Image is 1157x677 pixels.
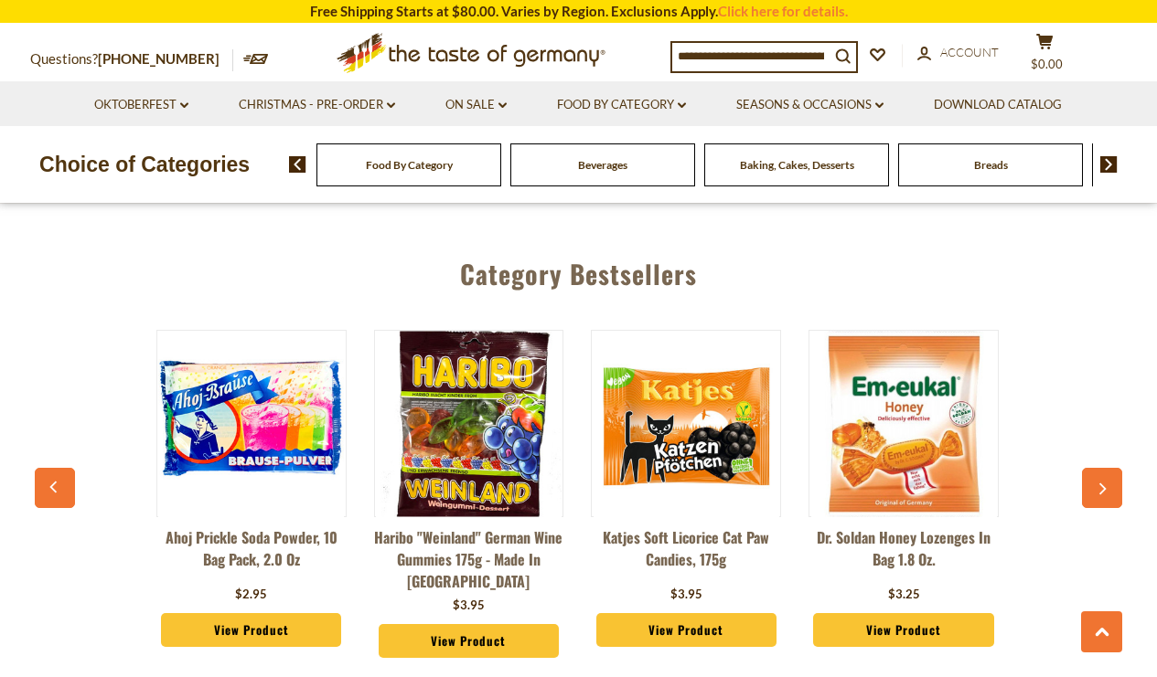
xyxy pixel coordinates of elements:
[934,95,1062,115] a: Download Catalog
[596,613,777,648] a: View Product
[940,45,999,59] span: Account
[35,232,1122,307] div: Category Bestsellers
[557,95,686,115] a: Food By Category
[94,95,188,115] a: Oktoberfest
[445,95,507,115] a: On Sale
[376,331,562,516] img: Haribo
[594,331,779,516] img: Katjes Soft Licorice Cat Paw Candies, 175g
[888,586,920,604] div: $3.25
[1031,57,1063,71] span: $0.00
[811,331,997,516] img: Dr. Soldan Honey Lozenges in Bag 1.8 oz.
[453,597,485,615] div: $3.95
[379,624,559,659] a: View Product
[813,613,993,648] a: View Product
[1018,33,1073,79] button: $0.00
[158,331,344,516] img: Ahoj Prickle Soda Powder, 10 bag pack, 2.0 oz
[374,526,564,592] a: Haribo "Weinland" German Wine Gummies 175g - Made in [GEOGRAPHIC_DATA]
[974,158,1008,172] a: Breads
[809,526,999,581] a: Dr. Soldan Honey Lozenges in Bag 1.8 oz.
[591,526,781,581] a: Katjes Soft Licorice Cat Paw Candies, 175g
[235,586,267,604] div: $2.95
[670,586,702,604] div: $3.95
[578,158,627,172] a: Beverages
[917,43,999,63] a: Account
[98,50,220,67] a: [PHONE_NUMBER]
[736,95,884,115] a: Seasons & Occasions
[366,158,453,172] a: Food By Category
[30,48,233,71] p: Questions?
[289,156,306,173] img: previous arrow
[239,95,395,115] a: Christmas - PRE-ORDER
[740,158,854,172] a: Baking, Cakes, Desserts
[718,3,848,19] a: Click here for details.
[156,526,347,581] a: Ahoj Prickle Soda Powder, 10 bag pack, 2.0 oz
[161,613,341,648] a: View Product
[1100,156,1118,173] img: next arrow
